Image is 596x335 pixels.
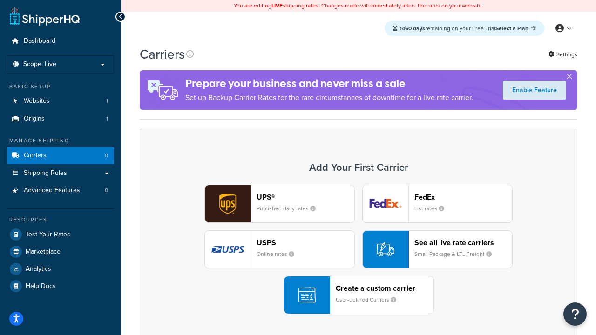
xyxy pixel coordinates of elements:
header: Create a custom carrier [336,284,433,293]
span: Origins [24,115,45,123]
a: Carriers 0 [7,147,114,164]
li: Carriers [7,147,114,164]
img: icon-carrier-custom-c93b8a24.svg [298,286,316,304]
h1: Carriers [140,45,185,63]
a: ShipperHQ Home [10,7,80,26]
a: Marketplace [7,243,114,260]
span: Scope: Live [23,60,56,68]
button: ups logoUPS®Published daily rates [204,185,355,223]
div: Manage Shipping [7,137,114,145]
a: Test Your Rates [7,226,114,243]
span: Advanced Features [24,187,80,194]
a: Select a Plan [495,24,536,33]
a: Dashboard [7,33,114,50]
div: Basic Setup [7,83,114,91]
span: Analytics [26,265,51,273]
span: Test Your Rates [26,231,70,239]
a: Enable Feature [503,81,566,100]
span: 0 [105,152,108,160]
li: Advanced Features [7,182,114,199]
span: Marketplace [26,248,61,256]
a: Advanced Features 0 [7,182,114,199]
div: Resources [7,216,114,224]
div: remaining on your Free Trial [385,21,544,36]
small: Small Package & LTL Freight [414,250,499,258]
p: Set up Backup Carrier Rates for the rare circumstances of downtime for a live rate carrier. [185,91,473,104]
img: ad-rules-rateshop-fe6ec290ccb7230408bd80ed9643f0289d75e0ffd9eb532fc0e269fcd187b520.png [140,70,185,110]
span: 1 [106,115,108,123]
header: USPS [257,238,354,247]
b: LIVE [271,1,283,10]
img: fedEx logo [363,185,408,222]
a: Websites 1 [7,93,114,110]
span: 1 [106,97,108,105]
a: Analytics [7,261,114,277]
span: Shipping Rules [24,169,67,177]
h3: Add Your First Carrier [149,162,568,173]
small: List rates [414,204,452,213]
a: Shipping Rules [7,165,114,182]
button: fedEx logoFedExList rates [362,185,513,223]
button: Create a custom carrierUser-defined Carriers [284,276,434,314]
small: Online rates [257,250,302,258]
span: Help Docs [26,282,56,290]
strong: 1460 days [400,24,425,33]
small: Published daily rates [257,204,323,213]
li: Origins [7,110,114,127]
button: See all live rate carriersSmall Package & LTL Freight [362,230,513,268]
h4: Prepare your business and never miss a sale [185,76,473,91]
a: Help Docs [7,278,114,295]
header: UPS® [257,193,354,201]
li: Websites [7,93,114,110]
span: Websites [24,97,50,105]
small: User-defined Carriers [336,295,404,304]
img: ups logo [205,185,251,222]
span: Dashboard [24,37,55,45]
header: See all live rate carriers [414,238,512,247]
a: Origins 1 [7,110,114,127]
a: Settings [548,48,577,61]
span: Carriers [24,152,47,160]
header: FedEx [414,193,512,201]
button: Open Resource Center [563,302,587,326]
button: usps logoUSPSOnline rates [204,230,355,268]
img: usps logo [205,231,251,268]
img: icon-carrier-liverate-becf4550.svg [377,241,394,258]
span: 0 [105,187,108,194]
